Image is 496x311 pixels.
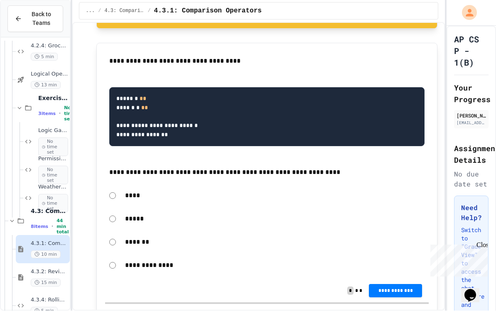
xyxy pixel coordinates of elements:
[27,10,56,28] span: Back to Teams
[147,8,150,15] span: /
[461,203,481,223] h3: Need Help?
[52,223,53,230] span: •
[38,184,68,191] span: Weather Conditions Checker
[427,242,488,277] iframe: chat widget
[31,53,58,61] span: 5 min
[31,208,68,215] span: 4.3: Comparison Operators
[457,120,486,126] div: [EMAIL_ADDRESS][DOMAIN_NAME]
[38,194,68,213] span: No time set
[3,3,57,53] div: Chat with us now!Close
[38,156,68,163] span: Permission Checker
[98,8,101,15] span: /
[31,71,68,78] span: Logical Operators - Quiz
[59,110,61,117] span: •
[31,297,68,304] span: 4.3.4: Rolling [PERSON_NAME]
[38,138,68,157] span: No time set
[38,127,68,135] span: Logic Gate Repair
[453,3,479,22] div: My Account
[38,166,68,185] span: No time set
[31,279,61,287] span: 15 min
[454,143,489,166] h2: Assignment Details
[64,105,76,122] span: No time set
[31,43,68,50] span: 4.2.4: Grocery List
[7,6,63,32] button: Back to Teams
[38,111,56,117] span: 3 items
[457,112,486,120] div: [PERSON_NAME]
[454,169,489,189] div: No due date set
[56,218,69,235] span: 44 min total
[454,82,489,105] h2: Your Progress
[154,6,262,16] span: 4.3.1: Comparison Operators
[454,34,489,69] h1: AP CS P - 1(B)
[461,278,488,303] iframe: chat widget
[31,251,61,259] span: 10 min
[104,8,144,15] span: 4.3: Comparison Operators
[31,240,68,247] span: 4.3.1: Comparison Operators
[31,224,48,230] span: 8 items
[38,95,68,102] span: Exercises
[31,269,68,276] span: 4.3.2: Review - Comparison Operators
[86,8,95,15] span: ...
[31,81,61,89] span: 13 min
